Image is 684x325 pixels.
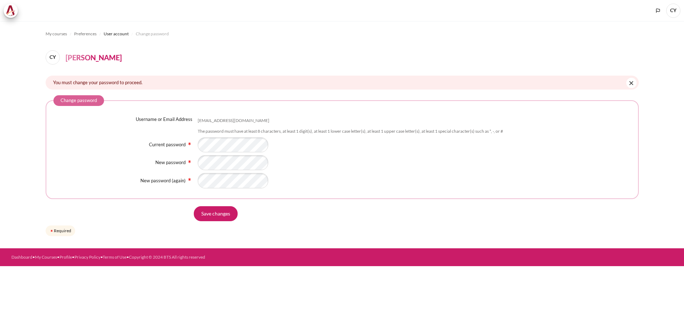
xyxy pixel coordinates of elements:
div: Required [46,225,75,236]
a: User menu [666,4,680,18]
a: Preferences [74,30,97,38]
a: Dashboard [11,254,32,260]
a: Profile [59,254,72,260]
a: My Courses [35,254,57,260]
h4: [PERSON_NAME] [66,52,122,63]
span: Change password [136,31,169,37]
button: Languages [653,5,663,16]
legend: Change password [53,95,104,106]
span: Required [187,141,192,145]
span: My courses [46,31,67,37]
span: User account [104,31,129,37]
span: Required [187,159,192,163]
a: Terms of Use [103,254,126,260]
label: Current password [149,142,186,147]
a: Privacy Policy [74,254,100,260]
a: CY [46,50,63,65]
label: New password (again) [140,178,186,183]
label: Username or Email Address [136,116,192,123]
input: Save changes [194,206,238,221]
img: Required field [50,229,54,233]
img: Required [187,159,192,164]
img: Required [187,177,192,182]
nav: Navigation bar [46,28,639,40]
div: • • • • • [11,254,383,260]
div: [EMAIL_ADDRESS][DOMAIN_NAME] [198,118,269,124]
a: Copyright © 2024 BTS All rights reserved [129,254,205,260]
a: Change password [136,30,169,38]
a: My courses [46,30,67,38]
img: Required [187,141,192,147]
span: Required [187,177,192,181]
span: Preferences [74,31,97,37]
img: Architeck [6,5,16,16]
span: CY [666,4,680,18]
span: CY [46,50,60,65]
div: You must change your password to proceed. [46,76,639,90]
div: The password must have at least 8 characters, at least 1 digit(s), at least 1 lower case letter(s... [198,128,503,134]
a: Architeck Architeck [4,4,21,18]
label: New password [155,159,186,165]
